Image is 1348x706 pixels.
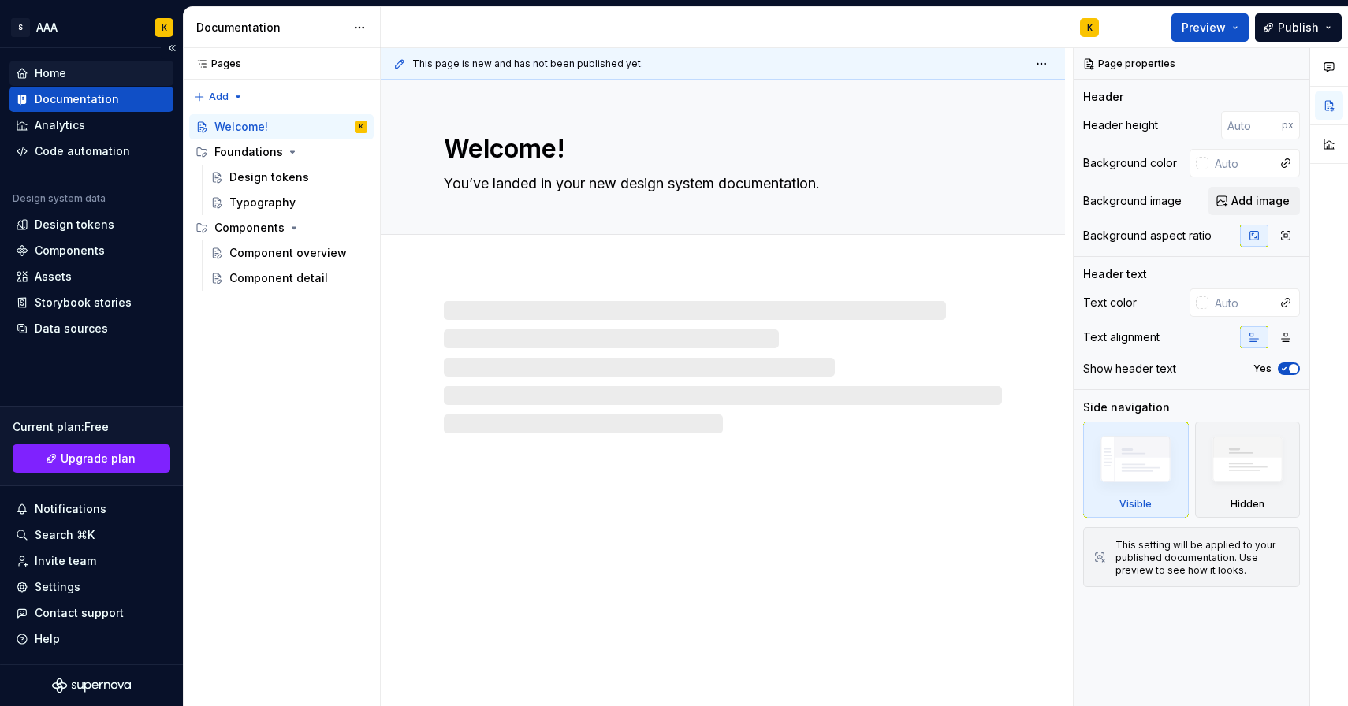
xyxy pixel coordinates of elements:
[35,553,96,569] div: Invite team
[9,548,173,574] a: Invite team
[3,10,180,44] button: SAAAK
[9,522,173,548] button: Search ⌘K
[1195,422,1301,518] div: Hidden
[52,678,131,693] svg: Supernova Logo
[9,626,173,652] button: Help
[9,113,173,138] a: Analytics
[204,266,374,291] a: Component detail
[1208,288,1272,317] input: Auto
[209,91,229,103] span: Add
[9,574,173,600] a: Settings
[35,243,105,258] div: Components
[1182,20,1226,35] span: Preview
[35,269,72,284] div: Assets
[1083,399,1170,415] div: Side navigation
[229,245,347,261] div: Component overview
[61,451,136,466] span: Upgrade plan
[1083,117,1158,133] div: Header height
[35,579,80,595] div: Settings
[35,631,60,647] div: Help
[35,295,132,310] div: Storybook stories
[1083,193,1182,209] div: Background image
[35,143,130,159] div: Code automation
[214,220,285,236] div: Components
[9,212,173,237] a: Design tokens
[35,217,114,232] div: Design tokens
[35,605,124,621] div: Contact support
[1253,362,1272,375] label: Yes
[11,18,30,37] div: S
[196,20,345,35] div: Documentation
[1083,89,1123,105] div: Header
[9,87,173,112] a: Documentation
[1231,193,1290,209] span: Add image
[35,501,106,517] div: Notifications
[1231,498,1264,511] div: Hidden
[9,316,173,341] a: Data sources
[204,165,374,190] a: Design tokens
[412,58,643,70] span: This page is new and has not been published yet.
[1171,13,1249,42] button: Preview
[214,144,283,160] div: Foundations
[9,238,173,263] a: Components
[214,119,268,135] div: Welcome!
[9,496,173,522] button: Notifications
[35,65,66,81] div: Home
[9,264,173,289] a: Assets
[35,117,85,133] div: Analytics
[359,119,363,135] div: K
[35,321,108,336] div: Data sources
[441,130,999,168] textarea: Welcome!
[35,91,119,107] div: Documentation
[1282,119,1294,132] p: px
[204,240,374,266] a: Component overview
[1087,21,1093,34] div: K
[189,86,248,108] button: Add
[189,215,374,240] div: Components
[13,444,170,473] a: Upgrade plan
[1083,155,1177,171] div: Background color
[1115,539,1290,577] div: This setting will be applied to your published documentation. Use preview to see how it looks.
[1083,361,1176,377] div: Show header text
[13,192,106,205] div: Design system data
[9,600,173,626] button: Contact support
[1083,329,1160,345] div: Text alignment
[1255,13,1342,42] button: Publish
[189,114,374,139] a: Welcome!K
[441,171,999,196] textarea: You’ve landed in your new design system documentation.
[36,20,58,35] div: AAA
[161,37,183,59] button: Collapse sidebar
[1208,149,1272,177] input: Auto
[229,169,309,185] div: Design tokens
[1083,266,1147,282] div: Header text
[1221,111,1282,139] input: Auto
[189,139,374,165] div: Foundations
[1208,187,1300,215] button: Add image
[1083,228,1212,243] div: Background aspect ratio
[1278,20,1319,35] span: Publish
[1119,498,1152,511] div: Visible
[1083,422,1189,518] div: Visible
[9,61,173,86] a: Home
[189,114,374,291] div: Page tree
[162,21,167,34] div: K
[229,270,328,286] div: Component detail
[229,195,296,210] div: Typography
[9,139,173,164] a: Code automation
[204,190,374,215] a: Typography
[189,58,241,70] div: Pages
[13,419,170,435] div: Current plan : Free
[1083,295,1137,310] div: Text color
[35,527,95,543] div: Search ⌘K
[9,290,173,315] a: Storybook stories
